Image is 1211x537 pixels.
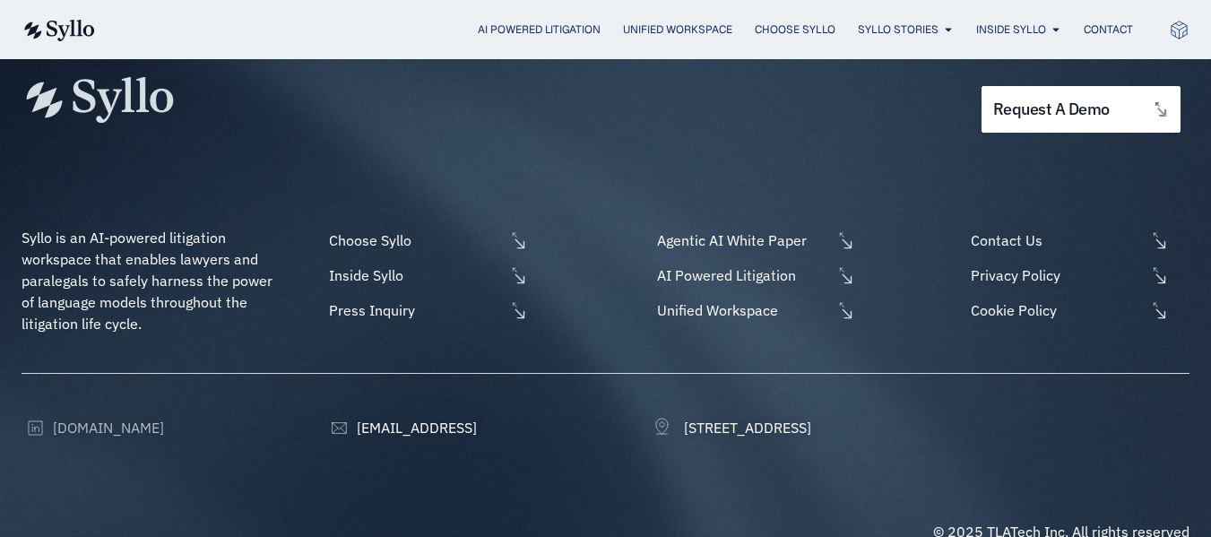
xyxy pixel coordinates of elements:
[22,417,164,438] a: [DOMAIN_NAME]
[131,22,1133,39] div: Menu Toggle
[653,230,832,251] span: Agentic AI White Paper
[653,417,811,438] a: [STREET_ADDRESS]
[966,299,1189,321] a: Cookie Policy
[653,264,855,286] a: AI Powered Litigation
[679,417,811,438] span: [STREET_ADDRESS]
[324,299,527,321] a: Press Inquiry
[48,417,164,438] span: [DOMAIN_NAME]
[966,230,1146,251] span: Contact Us
[324,230,527,251] a: Choose Syllo
[324,264,504,286] span: Inside Syllo
[352,417,477,438] span: [EMAIL_ADDRESS]
[324,264,527,286] a: Inside Syllo
[966,264,1146,286] span: Privacy Policy
[1084,22,1133,38] a: Contact
[966,264,1189,286] a: Privacy Policy
[653,230,855,251] a: Agentic AI White Paper
[966,299,1146,321] span: Cookie Policy
[858,22,939,38] a: Syllo Stories
[22,20,95,41] img: syllo
[324,417,476,438] a: [EMAIL_ADDRESS]
[755,22,835,38] a: Choose Syllo
[478,22,601,38] a: AI Powered Litigation
[623,22,732,38] a: Unified Workspace
[22,229,276,333] span: Syllo is an AI-powered litigation workspace that enables lawyers and paralegals to safely harness...
[653,264,832,286] span: AI Powered Litigation
[324,230,504,251] span: Choose Syllo
[976,22,1046,38] a: Inside Syllo
[653,299,832,321] span: Unified Workspace
[966,230,1189,251] a: Contact Us
[982,86,1181,134] a: request a demo
[131,22,1133,39] nav: Menu
[993,101,1110,118] span: request a demo
[324,299,504,321] span: Press Inquiry
[653,299,855,321] a: Unified Workspace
